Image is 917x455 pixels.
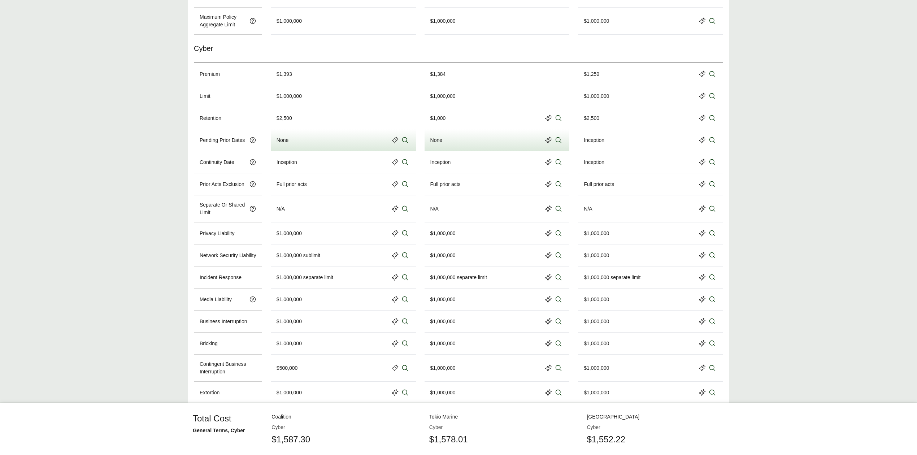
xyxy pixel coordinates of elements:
div: $1,000,000 [430,296,456,303]
p: Bricking [200,340,218,347]
p: Continuity Date [200,159,234,166]
div: $1,000,000 [277,318,302,325]
div: Full prior acts [584,181,614,188]
div: Pay on behalf for all first party coverages (insurer may also reimburse at their discretion) [584,417,696,432]
div: $1,000,000 [584,340,609,347]
div: $1,000,000 [430,389,456,396]
div: None [430,136,442,144]
div: $2,500 [277,114,292,122]
div: $1,000,000 [430,252,456,259]
div: $500,000 [277,364,297,372]
div: $1,000 [430,114,446,122]
div: N/A [277,205,285,213]
div: Cyber [194,35,723,63]
div: $1,000,000 [277,340,302,347]
div: $1,000,000 [584,389,609,396]
div: $1,000,000 [584,364,609,372]
div: $1,393 [277,70,292,78]
div: Inception [584,136,604,144]
p: Maximum Policy Aggregate Limit [200,13,246,29]
div: Inception [584,159,604,166]
div: $1,000,000 separate limit [430,274,487,281]
div: Pay on behalf [277,421,308,429]
div: Pay on behalf for all except for Court Attendance Costs, which is reimbursement. Cannot confirm i... [430,409,542,440]
div: $1,000,000 separate limit [277,274,333,281]
div: $1,000,000 [430,318,456,325]
p: Premium [200,70,220,78]
div: $1,000,000 [584,230,609,237]
p: Separate Or Shared Limit [200,201,246,216]
p: Retention [200,114,221,122]
div: Inception [277,159,297,166]
p: Contingent Business Interruption [200,360,256,376]
p: Privacy Liability [200,230,234,237]
p: Media Liability [200,296,232,303]
div: $1,000,000 [584,318,609,325]
div: $1,000,000 [277,389,302,396]
div: $1,000,000 [277,230,302,237]
div: $1,000,000 sublimit [277,252,320,259]
div: $1,384 [430,70,446,78]
div: N/A [430,205,439,213]
div: $2,500 [584,114,599,122]
div: $1,000,000 [584,252,609,259]
div: $1,000,000 [430,230,456,237]
div: $1,000,000 [277,17,302,25]
div: $1,000,000 [584,92,609,100]
div: $1,000,000 separate limit [584,274,640,281]
div: Inception [430,159,451,166]
div: $1,000,000 [430,17,456,25]
div: $1,000,000 [277,92,302,100]
p: Prior Acts Exclusion [200,181,244,188]
p: Network Security Liability [200,252,256,259]
p: Business Interruption [200,318,247,325]
div: $1,000,000 [584,296,609,303]
p: Pending Prior Dates [200,136,245,144]
p: First Party Payment Language [200,417,256,432]
div: Full prior acts [430,181,461,188]
p: Incident Response [200,274,242,281]
div: $1,000,000 [277,296,302,303]
div: $1,000,000 [430,92,456,100]
p: Extortion [200,389,220,396]
p: Limit [200,92,210,100]
div: $1,000,000 [430,340,456,347]
div: $1,259 [584,70,599,78]
div: N/A [584,205,592,213]
div: $1,000,000 [430,364,456,372]
div: Full prior acts [277,181,307,188]
div: $1,000,000 [584,17,609,25]
div: None [277,136,288,144]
